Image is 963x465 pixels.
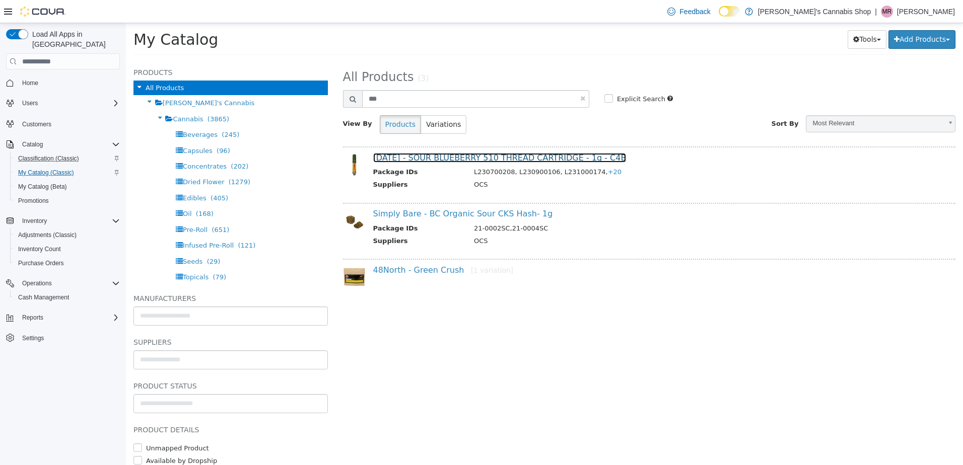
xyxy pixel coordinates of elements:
[2,116,124,131] button: Customers
[217,97,246,104] span: View By
[18,312,47,324] button: Reports
[14,195,53,207] a: Promotions
[247,130,501,139] a: [DATE] - SOUR BLUEBERRY 510 THREAD CARTRIDGE - 1g - C4B
[18,277,120,289] span: Operations
[22,217,47,225] span: Inventory
[28,29,120,49] span: Load All Apps in [GEOGRAPHIC_DATA]
[14,152,120,165] span: Classification (Classic)
[14,257,120,269] span: Purchase Orders
[112,218,129,226] span: (121)
[680,93,816,108] span: Most Relevant
[247,144,340,157] th: Package IDs
[96,108,113,115] span: (245)
[763,7,830,26] button: Add Products
[18,433,91,443] label: Available by Dropship
[22,334,44,342] span: Settings
[14,167,120,179] span: My Catalog (Classic)
[247,186,427,195] a: Simply Bare - BC Organic Sour CKS Hash- 1g
[22,99,38,107] span: Users
[247,213,340,225] th: Suppliers
[18,332,120,344] span: Settings
[18,118,55,130] a: Customers
[14,243,120,255] span: Inventory Count
[81,235,95,242] span: (29)
[14,229,81,241] a: Adjustments (Classic)
[105,139,122,147] span: (202)
[57,139,101,147] span: Concentrates
[14,243,65,255] a: Inventory Count
[14,291,73,303] a: Cash Management
[57,171,81,179] span: Edibles
[10,228,124,242] button: Adjustments (Classic)
[14,291,120,303] span: Cash Management
[340,213,807,225] td: OCS
[57,187,65,194] span: Oil
[340,200,807,213] td: 21-0002SC,21-0004SC
[57,203,82,210] span: Pre-Roll
[18,138,47,150] button: Catalog
[247,200,340,213] th: Package IDs
[2,214,124,228] button: Inventory
[86,203,103,210] span: (651)
[57,235,77,242] span: Seeds
[70,187,88,194] span: (168)
[57,155,98,163] span: Dried Flower
[14,152,83,165] a: Classification (Classic)
[103,155,124,163] span: (1279)
[2,331,124,345] button: Settings
[6,71,120,371] nav: Complex example
[18,293,69,301] span: Cash Management
[247,242,387,252] a: 48North - Green Crush[1 variation]
[18,277,56,289] button: Operations
[2,311,124,325] button: Reports
[292,51,303,60] small: (3)
[295,92,340,111] button: Variations
[14,167,78,179] a: My Catalog (Classic)
[8,313,202,325] h5: Suppliers
[14,195,120,207] span: Promotions
[10,166,124,180] button: My Catalog (Classic)
[679,7,710,17] span: Feedback
[57,250,83,258] span: Topicals
[57,218,108,226] span: Infused Pre-Roll
[8,357,202,369] h5: Product Status
[18,259,64,267] span: Purchase Orders
[57,124,87,131] span: Capsules
[217,130,240,153] img: 150
[22,140,43,148] span: Catalog
[18,77,42,89] a: Home
[18,197,49,205] span: Promotions
[10,194,124,208] button: Promotions
[14,181,120,193] span: My Catalog (Beta)
[18,117,120,130] span: Customers
[18,420,83,430] label: Unmapped Product
[20,7,65,17] img: Cova
[47,92,77,100] span: Cannabis
[22,279,52,287] span: Operations
[2,137,124,151] button: Catalog
[18,245,61,253] span: Inventory Count
[18,215,51,227] button: Inventory
[247,157,340,169] th: Suppliers
[881,6,893,18] div: Marc Riendeau
[2,75,124,90] button: Home
[22,314,43,322] span: Reports
[10,180,124,194] button: My Catalog (Beta)
[680,92,830,109] a: Most Relevant
[489,71,539,81] label: Explicit Search
[722,7,761,26] button: Tools
[18,169,74,177] span: My Catalog (Classic)
[217,187,240,209] img: 150
[646,97,673,104] span: Sort By
[875,6,877,18] p: |
[2,276,124,290] button: Operations
[14,181,71,193] a: My Catalog (Beta)
[18,332,48,344] a: Settings
[18,231,77,239] span: Adjustments (Classic)
[18,215,120,227] span: Inventory
[482,145,496,152] span: +20
[20,61,58,68] span: All Products
[8,43,202,55] h5: Products
[758,6,871,18] p: [PERSON_NAME]'s Cannabis Shop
